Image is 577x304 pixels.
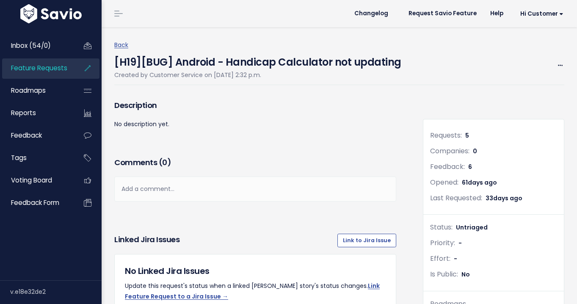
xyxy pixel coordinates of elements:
span: 0 [162,157,167,168]
span: 6 [468,163,472,171]
span: Voting Board [11,176,52,185]
p: Update this request's status when a linked [PERSON_NAME] story's status changes. [125,281,386,302]
span: Tags [11,153,27,162]
span: Feedback [11,131,42,140]
a: Request Savio Feature [402,7,483,20]
span: Last Requested: [430,193,482,203]
h3: Linked Jira issues [114,234,179,247]
a: Feature Requests [2,58,70,78]
span: days ago [493,194,522,202]
span: No [461,270,470,279]
a: Inbox (54/0) [2,36,70,55]
a: Hi Customer [510,7,570,20]
span: Roadmaps [11,86,46,95]
h4: [H19][BUG] Android - Handicap Calculator not updating [114,50,401,70]
h3: Description [114,99,396,111]
p: No description yet. [114,119,396,130]
span: - [458,239,462,247]
h5: No Linked Jira Issues [125,265,386,277]
span: Effort: [430,254,450,263]
span: Status: [430,222,453,232]
a: Back [114,41,128,49]
span: Inbox (54/0) [11,41,51,50]
span: 5 [465,131,469,140]
span: Reports [11,108,36,117]
span: Priority: [430,238,455,248]
a: Link to Jira Issue [337,234,396,247]
span: Hi Customer [520,11,563,17]
span: Changelog [354,11,388,17]
div: Add a comment... [114,177,396,202]
span: Requests: [430,130,462,140]
a: Voting Board [2,171,70,190]
h3: Comments ( ) [114,157,396,169]
span: Feedback form [11,198,59,207]
span: 0 [473,147,477,155]
span: - [454,254,457,263]
a: Help [483,7,510,20]
a: Reports [2,103,70,123]
span: Untriaged [456,223,488,232]
span: days ago [468,178,497,187]
span: Created by Customer Service on [DATE] 2:32 p.m. [114,71,261,79]
span: 33 [486,194,522,202]
div: v.e18e32de2 [10,281,102,303]
span: Is Public: [430,269,458,279]
span: Feature Requests [11,64,67,72]
span: Feedback: [430,162,465,171]
span: Opened: [430,177,458,187]
img: logo-white.9d6f32f41409.svg [18,4,84,23]
a: Roadmaps [2,81,70,100]
a: Feedback [2,126,70,145]
span: 61 [462,178,497,187]
a: Tags [2,148,70,168]
a: Feedback form [2,193,70,213]
span: Companies: [430,146,469,156]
